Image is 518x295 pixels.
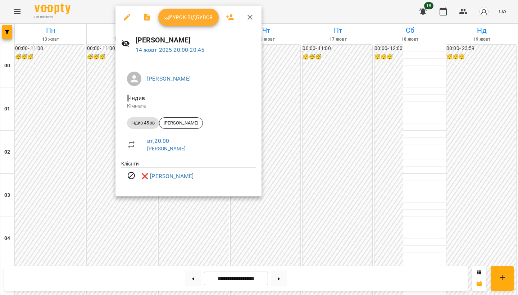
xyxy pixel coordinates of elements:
ul: Клієнти [121,160,256,188]
a: [PERSON_NAME] [147,146,186,151]
span: - Індив [127,95,146,101]
a: ❌ [PERSON_NAME] [141,172,194,181]
button: Урок відбувся [158,9,219,26]
span: Індив 45 хв [127,120,159,126]
a: [PERSON_NAME] [147,75,191,82]
a: 14 жовт 2025 20:00-20:45 [136,46,205,53]
a: вт , 20:00 [147,137,169,144]
span: [PERSON_NAME] [159,120,203,126]
p: Кімната [127,103,250,110]
span: Урок відбувся [164,13,213,22]
div: [PERSON_NAME] [159,117,203,129]
h6: [PERSON_NAME] [136,35,256,46]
